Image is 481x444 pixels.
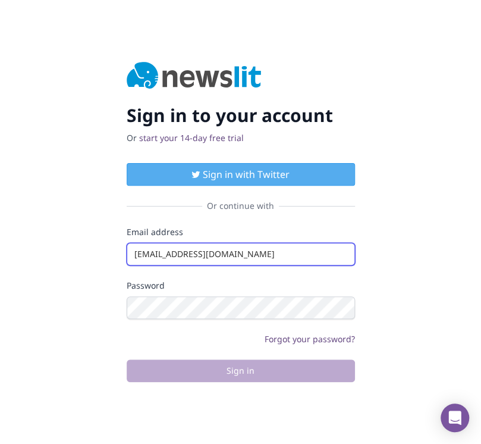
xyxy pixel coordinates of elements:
img: Newslit [127,62,262,90]
button: Sign in with Twitter [127,163,355,186]
button: Sign in [127,359,355,382]
a: Forgot your password? [265,333,355,345]
label: Password [127,280,355,292]
p: Or [127,132,355,144]
h2: Sign in to your account [127,105,355,126]
span: Or continue with [202,200,279,212]
a: start your 14-day free trial [139,132,244,143]
label: Email address [127,226,355,238]
div: Open Intercom Messenger [441,404,469,432]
